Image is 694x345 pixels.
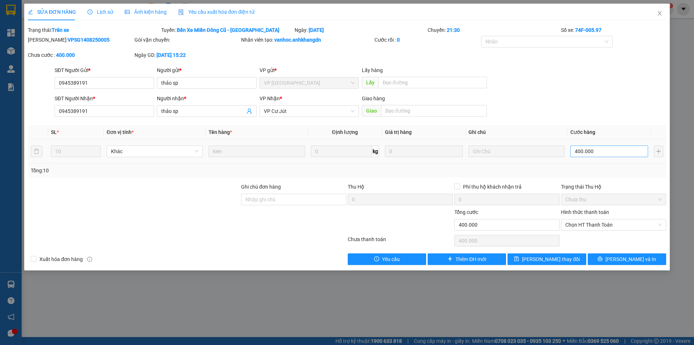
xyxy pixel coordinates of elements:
span: Khác [111,146,198,157]
span: info-circle [87,257,92,262]
div: Ngày GD: [134,51,240,59]
div: SĐT Người Gửi [55,66,154,74]
label: Hình thức thanh toán [561,209,609,215]
b: VPSG1408250005 [68,37,110,43]
b: 400.000 [56,52,75,58]
div: Trạng thái: [27,26,160,34]
span: user-add [247,108,252,114]
div: [PERSON_NAME]: [28,36,133,44]
span: Chọn HT Thanh Toán [565,219,662,230]
span: VP Sài Gòn [264,77,355,88]
input: Dọc đường [381,105,487,117]
span: Giá trị hàng [385,129,412,135]
div: Trạng thái Thu Hộ [561,183,666,191]
span: Lấy [362,77,378,88]
span: [PERSON_NAME] thay đổi [522,255,580,263]
input: Dọc đường [378,77,487,88]
span: Đơn vị tính [107,129,134,135]
span: Phí thu hộ khách nhận trả [460,183,524,191]
b: 74F-005.97 [575,27,601,33]
span: picture [125,9,130,14]
div: Chưa cước : [28,51,133,59]
span: Lấy hàng [362,67,383,73]
span: Cước hàng [570,129,595,135]
button: Close [650,4,670,24]
span: Tổng cước [454,209,478,215]
button: printer[PERSON_NAME] và In [588,253,666,265]
b: vanhoc.anhkhangdn [274,37,321,43]
span: Định lượng [332,129,358,135]
div: VP gửi [260,66,359,74]
b: [DATE] 15:22 [157,52,186,58]
th: Ghi chú [466,125,567,139]
div: Chuyến: [427,26,560,34]
span: Ảnh kiện hàng [125,9,167,15]
span: SL [51,129,57,135]
span: Giao hàng [362,96,385,101]
span: VP Nhận [260,96,280,101]
div: Nhân viên tạo: [241,36,373,44]
span: Xuất hóa đơn hàng [37,255,86,263]
label: Ghi chú đơn hàng [241,184,281,190]
span: kg [372,146,379,157]
span: Thu Hộ [348,184,364,190]
span: Lịch sử [87,9,113,15]
b: 0 [397,37,400,43]
div: Ngày: [294,26,427,34]
button: delete [31,146,42,157]
span: edit [28,9,33,14]
b: 21:30 [447,27,460,33]
span: Yêu cầu xuất hóa đơn điện tử [178,9,254,15]
span: Tên hàng [209,129,232,135]
div: Chưa thanh toán [347,235,454,248]
button: exclamation-circleYêu cầu [348,253,426,265]
span: save [514,256,519,262]
input: Ghi chú đơn hàng [241,194,346,205]
button: plusThêm ĐH mới [428,253,506,265]
div: Tổng: 10 [31,167,268,174]
div: Tuyến: [160,26,294,34]
div: Người gửi [157,66,256,74]
div: Cước rồi : [374,36,480,44]
span: [PERSON_NAME] và In [605,255,656,263]
input: Ghi Chú [468,146,565,157]
span: Giao [362,105,381,117]
span: VP Cư Jút [264,106,355,117]
button: plus [654,146,663,157]
span: Chưa thu [565,194,662,205]
img: icon [178,9,184,15]
span: Yêu cầu [382,255,400,263]
span: clock-circle [87,9,93,14]
span: Thêm ĐH mới [455,255,486,263]
input: 0 [385,146,463,157]
b: [DATE] [309,27,324,33]
span: plus [447,256,453,262]
div: SĐT Người Nhận [55,94,154,102]
b: Bến Xe Miền Đông Cũ - [GEOGRAPHIC_DATA] [177,27,279,33]
span: exclamation-circle [374,256,379,262]
div: Số xe: [560,26,667,34]
b: Trên xe [52,27,69,33]
input: VD: Bàn, Ghế [209,146,305,157]
button: save[PERSON_NAME] thay đổi [507,253,586,265]
span: close [657,10,663,16]
span: SỬA ĐƠN HÀNG [28,9,76,15]
div: Người nhận [157,94,256,102]
div: Gói vận chuyển: [134,36,240,44]
span: printer [597,256,603,262]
